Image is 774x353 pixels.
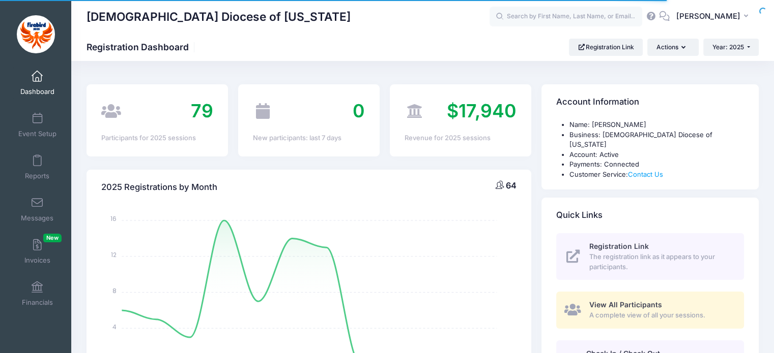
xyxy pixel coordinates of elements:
[447,100,517,122] span: $17,940
[17,15,55,53] img: Episcopal Diocese of Missouri
[25,172,49,180] span: Reports
[353,100,365,122] span: 0
[111,250,117,259] tspan: 12
[101,173,217,202] h4: 2025 Registrations by Month
[569,170,744,180] li: Customer Service:
[569,39,643,56] a: Registration Link
[13,65,62,101] a: Dashboard
[703,39,759,56] button: Year: 2025
[20,87,54,96] span: Dashboard
[13,276,62,311] a: Financials
[490,7,642,27] input: Search by First Name, Last Name, or Email...
[569,150,744,160] li: Account: Active
[13,149,62,185] a: Reports
[647,39,698,56] button: Actions
[670,5,759,28] button: [PERSON_NAME]
[676,11,740,22] span: [PERSON_NAME]
[24,256,50,265] span: Invoices
[101,133,213,143] div: Participants for 2025 sessions
[712,43,744,51] span: Year: 2025
[556,233,744,280] a: Registration Link The registration link as it appears to your participants.
[22,298,53,307] span: Financials
[13,107,62,143] a: Event Setup
[87,5,351,28] h1: [DEMOGRAPHIC_DATA] Diocese of [US_STATE]
[589,300,662,309] span: View All Participants
[569,130,744,150] li: Business: [DEMOGRAPHIC_DATA] Diocese of [US_STATE]
[569,159,744,170] li: Payments: Connected
[589,242,649,250] span: Registration Link
[111,214,117,223] tspan: 16
[405,133,517,143] div: Revenue for 2025 sessions
[191,100,213,122] span: 79
[87,42,197,52] h1: Registration Dashboard
[18,130,56,138] span: Event Setup
[43,234,62,242] span: New
[628,170,663,178] a: Contact Us
[556,88,639,117] h4: Account Information
[556,201,603,230] h4: Quick Links
[253,133,365,143] div: New participants: last 7 days
[569,120,744,130] li: Name: [PERSON_NAME]
[556,292,744,329] a: View All Participants A complete view of all your sessions.
[506,180,517,190] span: 64
[589,310,732,320] span: A complete view of all your sessions.
[21,214,53,222] span: Messages
[13,191,62,227] a: Messages
[113,286,117,295] tspan: 8
[13,234,62,269] a: InvoicesNew
[113,322,117,331] tspan: 4
[589,252,732,272] span: The registration link as it appears to your participants.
